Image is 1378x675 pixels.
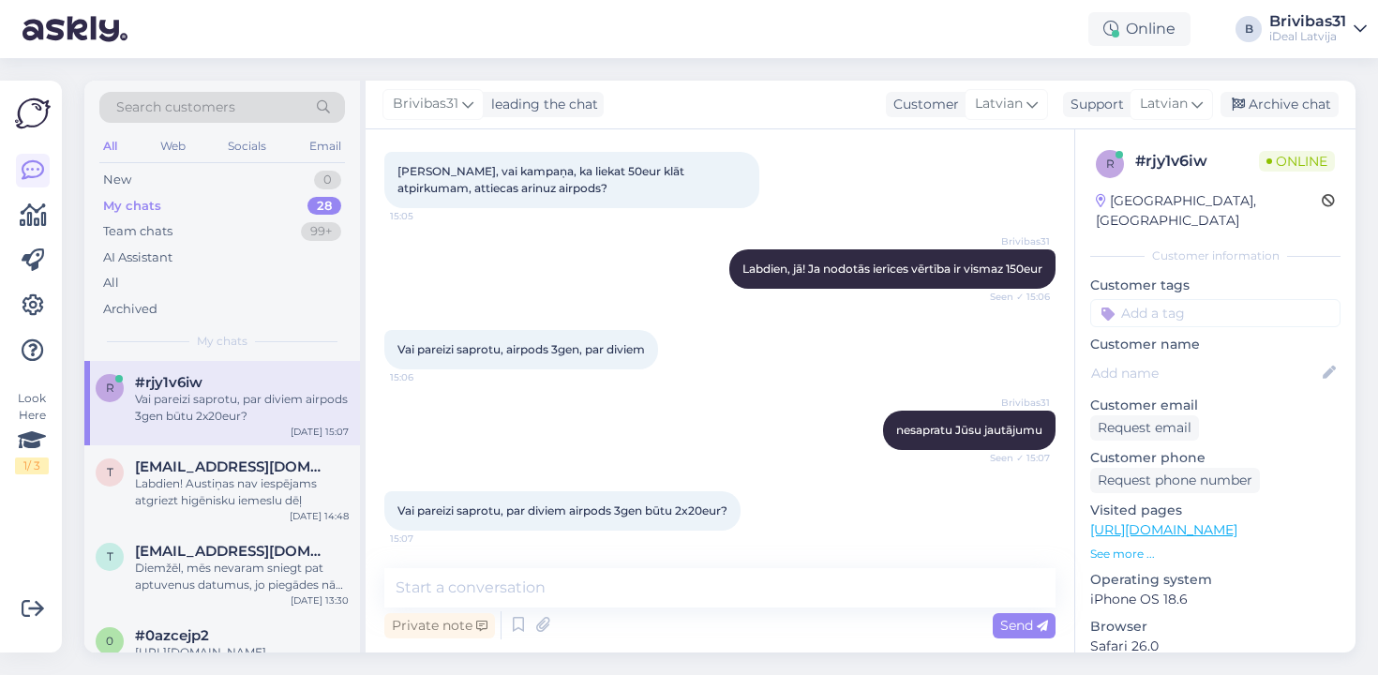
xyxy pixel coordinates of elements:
span: Brivibas31 [393,94,458,114]
div: [DATE] 14:48 [290,509,349,523]
span: Labdien, jā! Ja nodotās ierīces vērtība ir vismaz 150eur [742,262,1042,276]
div: iDeal Latvija [1269,29,1346,44]
p: Customer email [1090,396,1341,415]
input: Add a tag [1090,299,1341,327]
span: t [107,465,113,479]
div: Team chats [103,222,172,241]
div: Request phone number [1090,468,1260,493]
span: r [1106,157,1115,171]
span: Latvian [975,94,1023,114]
div: Vai pareizi saprotu, par diviem airpods 3gen būtu 2x20eur? [135,391,349,425]
span: Latvian [1140,94,1188,114]
span: Vai pareizi saprotu, airpods 3gen, par diviem [397,342,645,356]
div: Socials [224,134,270,158]
p: Operating system [1090,570,1341,590]
input: Add name [1091,363,1319,383]
div: 1 / 3 [15,457,49,474]
span: Send [1000,617,1048,634]
div: Customer information [1090,247,1341,264]
p: iPhone OS 18.6 [1090,590,1341,609]
div: AI Assistant [103,248,172,267]
div: 99+ [301,222,341,241]
div: 28 [307,197,341,216]
div: [DATE] 13:30 [291,593,349,607]
div: Customer [886,95,959,114]
div: [URL][DOMAIN_NAME] [135,644,349,661]
span: Online [1259,151,1335,172]
span: t [107,549,113,563]
div: My chats [103,197,161,216]
p: Visited pages [1090,501,1341,520]
div: Archived [103,300,157,319]
div: 0 [314,171,341,189]
span: 15:06 [390,370,460,384]
p: See more ... [1090,546,1341,562]
a: Brivibas31iDeal Latvija [1269,14,1367,44]
span: Search customers [116,97,235,117]
div: Web [157,134,189,158]
p: Customer tags [1090,276,1341,295]
p: Browser [1090,617,1341,637]
span: #rjy1v6iw [135,374,202,391]
span: Seen ✓ 15:07 [980,451,1050,465]
span: My chats [197,333,247,350]
div: leading the chat [484,95,598,114]
span: nesapratu Jūsu jautājumu [896,423,1042,437]
span: Brivibas31 [980,234,1050,248]
div: Email [306,134,345,158]
div: Diemžēl, mēs nevaram sniegt pat aptuvenus datumus, jo piegādes nāk nesistemātiski un piegādātās p... [135,560,349,593]
span: tyomastag@gmail.com [135,543,330,560]
p: Customer phone [1090,448,1341,468]
a: [URL][DOMAIN_NAME] [1090,521,1237,538]
p: Safari 26.0 [1090,637,1341,656]
div: Brivibas31 [1269,14,1346,29]
div: All [103,274,119,292]
span: #0azcejp2 [135,627,209,644]
div: Request email [1090,415,1199,441]
div: New [103,171,131,189]
span: r [106,381,114,395]
div: Online [1088,12,1191,46]
div: All [99,134,121,158]
span: timskuks@apple.com [135,458,330,475]
span: Brivibas31 [980,396,1050,410]
div: Archive chat [1221,92,1339,117]
span: [PERSON_NAME], vai kampaņa, ka liekat 50eur klāt atpirkumam, attiecas arinuz airpods? [397,164,687,195]
div: Look Here [15,390,49,474]
div: # rjy1v6iw [1135,150,1259,172]
div: Labdien! Austiņas nav iespējams atgriezt higēnisku iemeslu dēļ [135,475,349,509]
div: [GEOGRAPHIC_DATA], [GEOGRAPHIC_DATA] [1096,191,1322,231]
div: Private note [384,613,495,638]
span: 15:07 [390,532,460,546]
div: [DATE] 15:07 [291,425,349,439]
img: Askly Logo [15,96,51,131]
span: 0 [106,634,113,648]
span: Seen ✓ 15:06 [980,290,1050,304]
div: Support [1063,95,1124,114]
p: Customer name [1090,335,1341,354]
span: Vai pareizi saprotu, par diviem airpods 3gen būtu 2x20eur? [397,503,727,517]
span: 15:05 [390,209,460,223]
div: B [1236,16,1262,42]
